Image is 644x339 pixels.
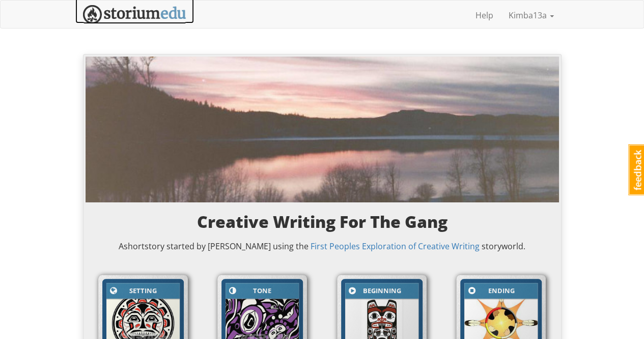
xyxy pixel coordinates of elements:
[96,213,549,230] h3: Creative Writing For The Gang
[271,241,525,252] span: using the storyworld.
[96,241,549,252] p: A short story started by [PERSON_NAME]
[501,3,562,28] a: Kimba13a
[83,5,186,24] img: StoriumEDU
[119,285,167,297] div: Setting
[358,285,406,297] div: Beginning
[468,3,501,28] a: Help
[86,57,559,202] img: a0nw6ss4o7hm6ejcrgie.jpg
[311,241,480,252] a: First Peoples Exploration of Creative Writing
[477,285,525,297] div: Ending
[238,285,286,297] div: Tone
